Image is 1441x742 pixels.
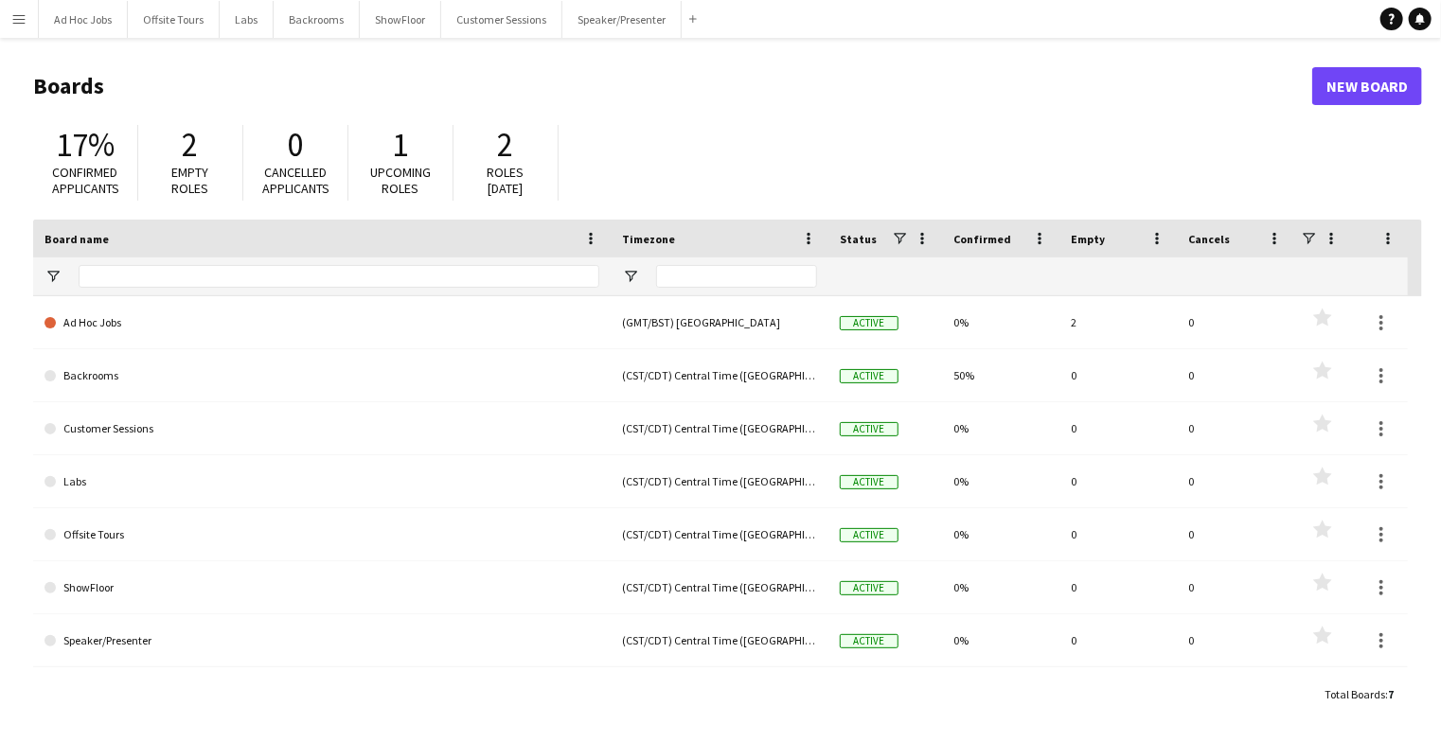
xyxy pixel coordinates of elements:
[262,164,329,197] span: Cancelled applicants
[840,369,898,383] span: Active
[274,1,360,38] button: Backrooms
[840,634,898,648] span: Active
[1059,296,1177,348] div: 2
[1059,508,1177,560] div: 0
[52,164,119,197] span: Confirmed applicants
[840,316,898,330] span: Active
[44,296,599,349] a: Ad Hoc Jobs
[1059,614,1177,666] div: 0
[1388,687,1394,701] span: 7
[622,268,639,285] button: Open Filter Menu
[288,124,304,166] span: 0
[1177,402,1294,454] div: 0
[1177,296,1294,348] div: 0
[79,265,599,288] input: Board name Filter Input
[1071,232,1105,246] span: Empty
[172,164,209,197] span: Empty roles
[942,614,1059,666] div: 0%
[1059,402,1177,454] div: 0
[611,349,828,401] div: (CST/CDT) Central Time ([GEOGRAPHIC_DATA] & [GEOGRAPHIC_DATA])
[1177,349,1294,401] div: 0
[611,402,828,454] div: (CST/CDT) Central Time ([GEOGRAPHIC_DATA] & [GEOGRAPHIC_DATA])
[1177,614,1294,666] div: 0
[44,561,599,614] a: ShowFloor
[1325,676,1394,713] div: :
[840,422,898,436] span: Active
[942,349,1059,401] div: 50%
[44,268,62,285] button: Open Filter Menu
[1059,561,1177,613] div: 0
[942,561,1059,613] div: 0%
[942,455,1059,507] div: 0%
[183,124,199,166] span: 2
[44,614,599,667] a: Speaker/Presenter
[44,455,599,508] a: Labs
[220,1,274,38] button: Labs
[1312,67,1422,105] a: New Board
[1177,508,1294,560] div: 0
[44,402,599,455] a: Customer Sessions
[1188,232,1230,246] span: Cancels
[39,1,128,38] button: Ad Hoc Jobs
[1059,455,1177,507] div: 0
[611,455,828,507] div: (CST/CDT) Central Time ([GEOGRAPHIC_DATA] & [GEOGRAPHIC_DATA])
[1059,349,1177,401] div: 0
[622,232,675,246] span: Timezone
[562,1,682,38] button: Speaker/Presenter
[942,508,1059,560] div: 0%
[360,1,441,38] button: ShowFloor
[488,164,525,197] span: Roles [DATE]
[128,1,220,38] button: Offsite Tours
[611,614,828,666] div: (CST/CDT) Central Time ([GEOGRAPHIC_DATA] & [GEOGRAPHIC_DATA])
[44,508,599,561] a: Offsite Tours
[1325,687,1385,701] span: Total Boards
[44,349,599,402] a: Backrooms
[441,1,562,38] button: Customer Sessions
[953,232,1011,246] span: Confirmed
[56,124,115,166] span: 17%
[611,561,828,613] div: (CST/CDT) Central Time ([GEOGRAPHIC_DATA] & [GEOGRAPHIC_DATA])
[44,232,109,246] span: Board name
[840,581,898,595] span: Active
[840,475,898,489] span: Active
[1177,561,1294,613] div: 0
[393,124,409,166] span: 1
[611,508,828,560] div: (CST/CDT) Central Time ([GEOGRAPHIC_DATA] & [GEOGRAPHIC_DATA])
[498,124,514,166] span: 2
[656,265,817,288] input: Timezone Filter Input
[611,296,828,348] div: (GMT/BST) [GEOGRAPHIC_DATA]
[942,402,1059,454] div: 0%
[942,296,1059,348] div: 0%
[840,528,898,542] span: Active
[840,232,877,246] span: Status
[370,164,431,197] span: Upcoming roles
[1177,455,1294,507] div: 0
[33,72,1312,100] h1: Boards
